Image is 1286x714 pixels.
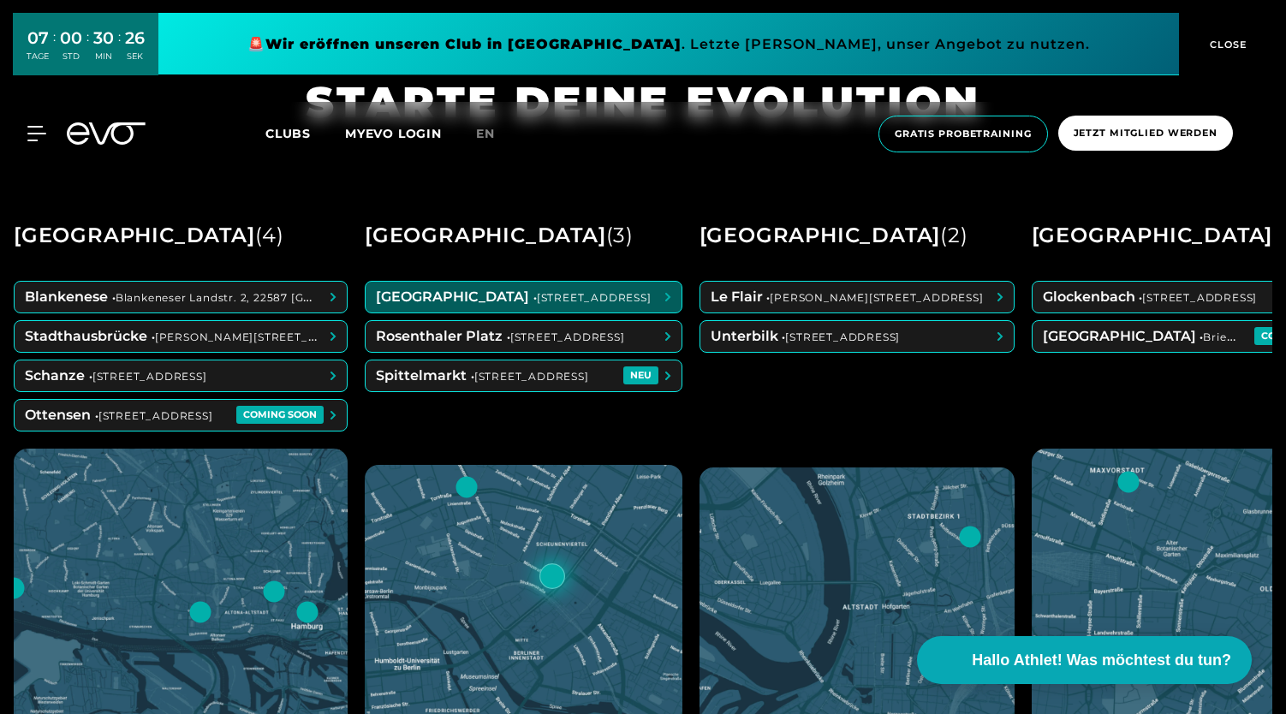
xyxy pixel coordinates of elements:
a: Gratis Probetraining [873,116,1053,152]
div: 30 [93,26,114,51]
div: MIN [93,51,114,62]
a: en [476,124,515,144]
a: Clubs [265,125,345,141]
span: CLOSE [1206,37,1247,52]
div: STD [60,51,82,62]
span: ( 2 ) [940,223,967,247]
span: Jetzt Mitglied werden [1074,126,1218,140]
button: Hallo Athlet! Was möchtest du tun? [917,636,1252,684]
span: ( 4 ) [255,223,284,247]
div: SEK [125,51,145,62]
span: Gratis Probetraining [895,127,1032,141]
div: : [118,27,121,73]
a: Jetzt Mitglied werden [1053,116,1238,152]
span: en [476,126,495,141]
span: Hallo Athlet! Was möchtest du tun? [972,649,1231,672]
div: 07 [27,26,49,51]
div: TAGE [27,51,49,62]
div: : [86,27,89,73]
div: 00 [60,26,82,51]
div: : [53,27,56,73]
div: 26 [125,26,145,51]
span: ( 3 ) [606,223,634,247]
div: [GEOGRAPHIC_DATA] [365,216,634,255]
div: [GEOGRAPHIC_DATA] [14,216,284,255]
div: [GEOGRAPHIC_DATA] [700,216,968,255]
button: CLOSE [1179,13,1273,75]
span: Clubs [265,126,311,141]
a: MYEVO LOGIN [345,126,442,141]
